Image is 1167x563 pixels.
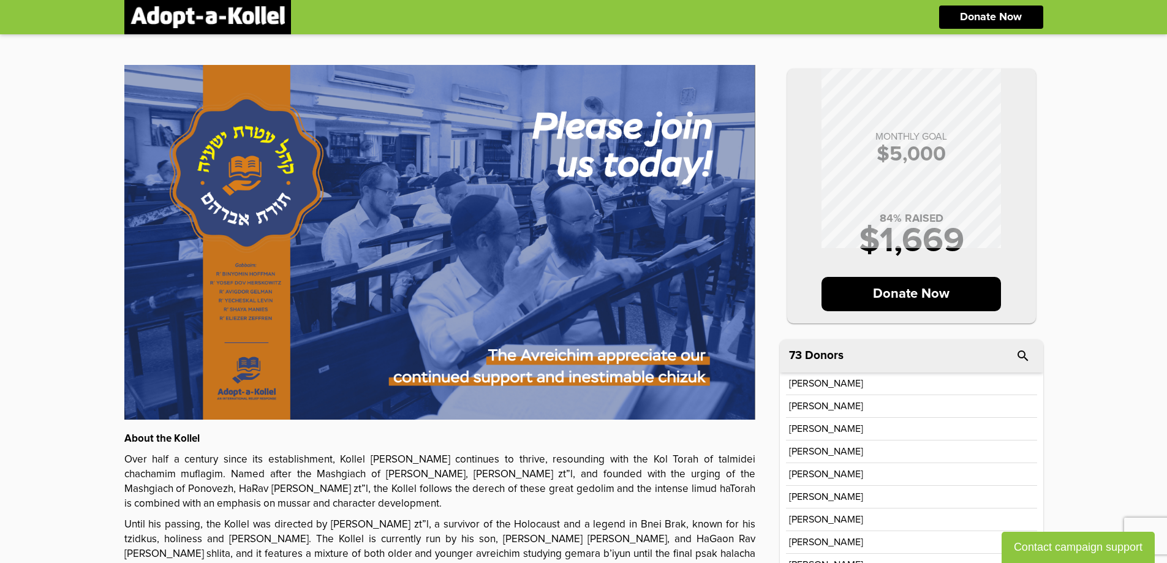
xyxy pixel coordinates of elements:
[789,515,863,524] p: [PERSON_NAME]
[124,434,200,444] strong: About the Kollel
[789,424,863,434] p: [PERSON_NAME]
[799,132,1024,142] p: MONTHLY GOAL
[789,469,863,479] p: [PERSON_NAME]
[789,492,863,502] p: [PERSON_NAME]
[789,537,863,547] p: [PERSON_NAME]
[799,144,1024,165] p: $
[789,350,802,361] span: 73
[1002,532,1155,563] button: Contact campaign support
[821,277,1001,311] p: Donate Now
[805,350,844,361] p: Donors
[130,6,285,28] img: logonobg.png
[789,447,863,456] p: [PERSON_NAME]
[124,453,755,512] p: Over half a century since its establishment, Kollel [PERSON_NAME] continues to thrive, resounding...
[789,379,863,388] p: [PERSON_NAME]
[124,65,755,420] img: fpg9TLBl6r.i9UxXHQcyP.jpg
[1016,349,1030,363] i: search
[789,401,863,411] p: [PERSON_NAME]
[960,12,1022,23] p: Donate Now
